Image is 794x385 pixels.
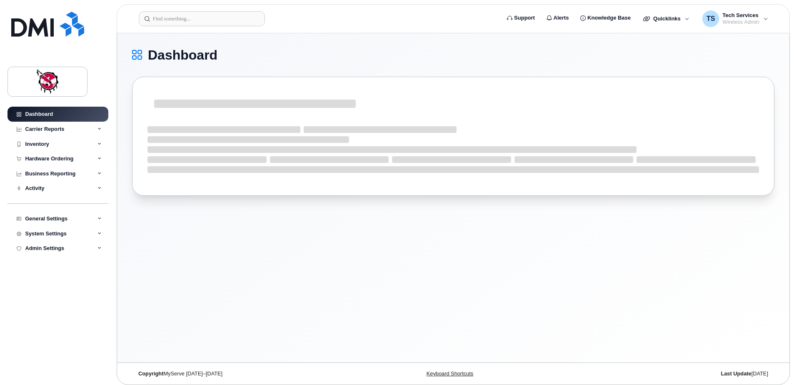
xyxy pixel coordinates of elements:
[148,49,223,61] span: Dashboard
[422,370,477,377] a: Keyboard Shortcuts
[138,370,168,377] strong: Copyright
[714,370,750,377] strong: Last Update
[560,370,774,377] div: [DATE]
[132,370,346,377] div: MyServe [DATE]–[DATE]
